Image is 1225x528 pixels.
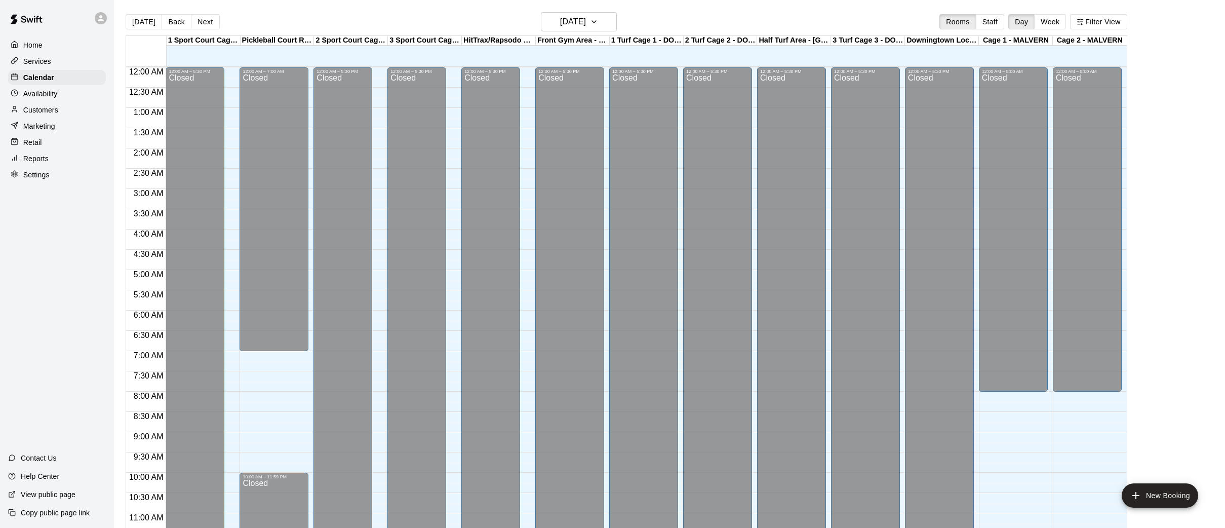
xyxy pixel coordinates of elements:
button: Week [1034,14,1066,29]
div: 12:00 AM – 5:30 PM [317,69,369,74]
button: Day [1008,14,1035,29]
span: 5:30 AM [131,290,166,299]
button: Filter View [1070,14,1127,29]
div: 1 Turf Cage 1 - DOWNINGTOWN [610,36,684,46]
span: 10:00 AM [127,473,166,481]
button: Rooms [939,14,976,29]
div: 3 Sport Court Cage 3 - DOWNINGTOWN [388,36,462,46]
div: 12:00 AM – 5:30 PM [908,69,971,74]
button: [DATE] [541,12,617,31]
span: 3:30 AM [131,209,166,218]
p: Customers [23,105,58,115]
p: Home [23,40,43,50]
p: Services [23,56,51,66]
span: 8:30 AM [131,412,166,421]
div: 12:00 AM – 5:30 PM [686,69,749,74]
div: 12:00 AM – 8:00 AM [982,69,1045,74]
button: Staff [976,14,1005,29]
div: 12:00 AM – 7:00 AM [243,69,305,74]
button: Back [162,14,191,29]
span: 12:30 AM [127,88,166,96]
p: Settings [23,170,50,180]
div: 12:00 AM – 5:30 PM [538,69,601,74]
div: Front Gym Area - [GEOGRAPHIC_DATA] [536,36,610,46]
span: 11:00 AM [127,513,166,522]
div: 12:00 AM – 5:30 PM [390,69,443,74]
div: Cage 2 - MALVERN [1053,36,1127,46]
span: 2:30 AM [131,169,166,177]
div: 3 Turf Cage 3 - DOWNINGTOWN [831,36,905,46]
div: 12:00 AM – 5:30 PM [760,69,823,74]
span: 10:30 AM [127,493,166,502]
div: Closed [1056,74,1119,395]
div: 12:00 AM – 5:30 PM [169,69,221,74]
p: Copy public page link [21,508,90,518]
div: 12:00 AM – 5:30 PM [834,69,897,74]
div: Closed [982,74,1045,395]
span: 6:30 AM [131,331,166,340]
span: 1:00 AM [131,108,166,117]
div: Pickleball Court Rental [241,36,314,46]
div: 12:00 AM – 5:30 PM [464,69,517,74]
button: add [1122,483,1198,508]
span: 4:00 AM [131,230,166,238]
div: 12:00 AM – 5:30 PM [612,69,675,74]
div: 12:00 AM – 7:00 AM: Closed [240,67,308,351]
span: 6:00 AM [131,311,166,319]
span: 7:30 AM [131,371,166,380]
a: Calendar [8,70,106,85]
div: Half Turf Area - [GEOGRAPHIC_DATA] [757,36,831,46]
div: 2 Turf Cage 2 - DOWNINGTOWN [684,36,758,46]
span: 3:00 AM [131,189,166,198]
div: Downingtown Location - OUTDOOR Turf Area [905,36,979,46]
p: Retail [23,137,42,147]
a: Customers [8,102,106,118]
a: Services [8,54,106,69]
div: 12:00 AM – 8:00 AM: Closed [979,67,1048,392]
a: Home [8,37,106,53]
a: Reports [8,151,106,166]
div: Closed [243,74,305,355]
a: Retail [8,135,106,150]
p: Help Center [21,471,59,481]
p: Reports [23,154,49,164]
span: 4:30 AM [131,250,166,258]
div: 12:00 AM – 8:00 AM [1056,69,1119,74]
p: Marketing [23,121,55,131]
span: 8:00 AM [131,392,166,400]
span: 1:30 AM [131,128,166,137]
div: 12:00 AM – 8:00 AM: Closed [1053,67,1122,392]
div: 10:00 AM – 11:59 PM [243,474,305,479]
button: [DATE] [126,14,162,29]
div: 2 Sport Court Cage 2 - DOWNINGTOWN [314,36,388,46]
a: Marketing [8,119,106,134]
div: HitTrax/Rapsodo Virtual Reality Rental Cage - 16'x35' [462,36,536,46]
button: Next [191,14,219,29]
a: Settings [8,167,106,182]
p: Contact Us [21,453,57,463]
p: Calendar [23,72,54,83]
span: 9:30 AM [131,452,166,461]
p: Availability [23,89,58,99]
span: 2:00 AM [131,148,166,157]
span: 12:00 AM [127,67,166,76]
span: 7:00 AM [131,351,166,360]
h6: [DATE] [560,15,586,29]
div: Cage 1 - MALVERN [979,36,1053,46]
a: Availability [8,86,106,101]
p: View public page [21,489,75,500]
span: 5:00 AM [131,270,166,279]
span: 9:00 AM [131,432,166,441]
div: 1 Sport Court Cage 1 - DOWNINGTOWN [167,36,241,46]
